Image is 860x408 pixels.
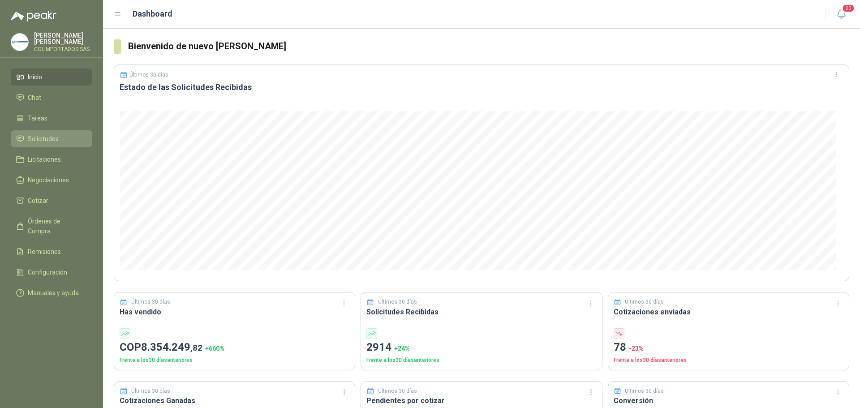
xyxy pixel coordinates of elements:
span: 20 [842,4,855,13]
span: + 660 % [205,345,224,352]
h3: Has vendido [120,306,349,318]
a: Remisiones [11,243,92,260]
a: Cotizar [11,192,92,209]
p: Últimos 30 días [625,387,664,395]
span: 8.354.249 [141,341,202,353]
a: Licitaciones [11,151,92,168]
span: Cotizar [28,196,48,206]
span: Remisiones [28,247,61,257]
span: Tareas [28,113,47,123]
h3: Estado de las Solicitudes Recibidas [120,82,843,93]
p: Últimos 30 días [378,387,417,395]
h3: Cotizaciones Ganadas [120,395,349,406]
a: Tareas [11,110,92,127]
span: Chat [28,93,41,103]
a: Inicio [11,69,92,86]
img: Logo peakr [11,11,56,21]
span: + 24 % [394,345,410,352]
a: Negociaciones [11,172,92,189]
span: Negociaciones [28,175,69,185]
span: ,82 [190,343,202,353]
p: Frente a los 30 días anteriores [366,356,596,365]
p: COP [120,339,349,356]
a: Chat [11,89,92,106]
span: Inicio [28,72,42,82]
p: Últimos 30 días [131,298,170,306]
img: Company Logo [11,34,28,51]
a: Manuales y ayuda [11,284,92,301]
h3: Conversión [614,395,843,406]
span: Configuración [28,267,67,277]
span: Órdenes de Compra [28,216,84,236]
span: Manuales y ayuda [28,288,79,298]
span: -23 % [629,345,644,352]
span: Licitaciones [28,155,61,164]
p: Últimos 30 días [625,298,664,306]
p: Últimos 30 días [378,298,417,306]
h3: Solicitudes Recibidas [366,306,596,318]
h3: Pendientes por cotizar [366,395,596,406]
p: Últimos 30 días [131,387,170,395]
p: [PERSON_NAME] [PERSON_NAME] [34,32,92,45]
span: Solicitudes [28,134,59,144]
p: Frente a los 30 días anteriores [120,356,349,365]
p: Últimos 30 días [129,72,168,78]
p: Frente a los 30 días anteriores [614,356,843,365]
button: 20 [833,6,849,22]
p: 2914 [366,339,596,356]
a: Solicitudes [11,130,92,147]
h1: Dashboard [133,8,172,20]
a: Configuración [11,264,92,281]
p: 78 [614,339,843,356]
p: COLIMPORTADOS SAS [34,47,92,52]
a: Órdenes de Compra [11,213,92,240]
h3: Cotizaciones enviadas [614,306,843,318]
h3: Bienvenido de nuevo [PERSON_NAME] [128,39,849,53]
